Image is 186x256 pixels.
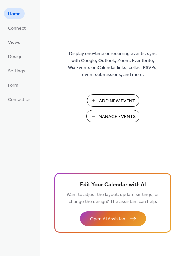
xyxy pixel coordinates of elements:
span: Form [8,82,18,89]
button: Manage Events [86,110,139,122]
span: Settings [8,68,25,75]
a: Connect [4,22,30,33]
button: Open AI Assistant [80,211,146,226]
span: Add New Event [99,98,135,105]
span: Contact Us [8,96,31,103]
a: Home [4,8,25,19]
span: Want to adjust the layout, update settings, or change the design? The assistant can help. [67,190,159,206]
a: Settings [4,65,29,76]
span: Home [8,11,21,18]
a: Design [4,51,27,62]
span: Display one-time or recurring events, sync with Google, Outlook, Zoom, Eventbrite, Wix Events or ... [68,50,158,78]
span: Connect [8,25,26,32]
span: Edit Your Calendar with AI [80,180,146,190]
span: Open AI Assistant [90,216,127,223]
a: Views [4,37,24,47]
span: Manage Events [98,113,136,120]
button: Add New Event [87,94,139,107]
span: Design [8,53,23,60]
span: Views [8,39,20,46]
a: Form [4,79,22,90]
a: Contact Us [4,94,35,105]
